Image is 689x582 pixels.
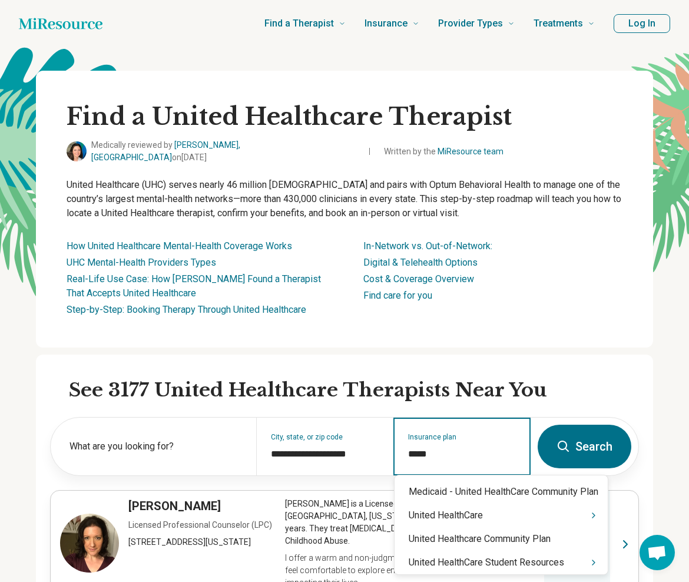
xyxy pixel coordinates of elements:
[365,15,408,32] span: Insurance
[538,425,631,468] button: Search
[67,240,292,252] a: How United Healthcare Mental-Health Coverage Works
[69,378,639,403] h2: See 3177 United Healthcare Therapists Near You
[395,480,608,574] div: Suggestions
[395,480,608,504] div: Medicaid - United HealthСare Community Plan
[363,240,492,252] a: In-Network vs. Out-of-Network:
[438,147,503,156] a: MiResource team
[363,290,432,301] a: Find care for you
[91,139,357,164] span: Medically reviewed by
[363,273,474,285] a: Cost & Coverage Overview
[67,257,216,268] a: UHC Mental-Health Providers Types
[384,145,503,158] span: Written by the
[534,15,583,32] span: Treatments
[67,273,321,299] a: Real-Life Use Case: How [PERSON_NAME] Found a Therapist That Accepts United Healthcare
[640,535,675,570] div: Open chat
[172,153,207,162] span: on [DATE]
[67,101,622,132] h1: Find a United Healthcare Therapist
[363,257,478,268] a: Digital & Telehealth Options
[395,504,608,527] div: United HealthCare
[19,12,102,35] a: Home page
[395,551,608,574] div: United HealthCare Student Resources
[264,15,334,32] span: Find a Therapist
[67,304,306,315] a: Step-by-Step: Booking Therapy Through United Healthcare
[67,178,622,220] p: United Healthcare (UHC) serves nearly 46 million [DEMOGRAPHIC_DATA] and pairs with Optum Behavior...
[438,15,503,32] span: Provider Types
[395,527,608,551] div: United Healthcare Community Plan
[69,439,242,454] label: What are you looking for?
[614,14,670,33] button: Log In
